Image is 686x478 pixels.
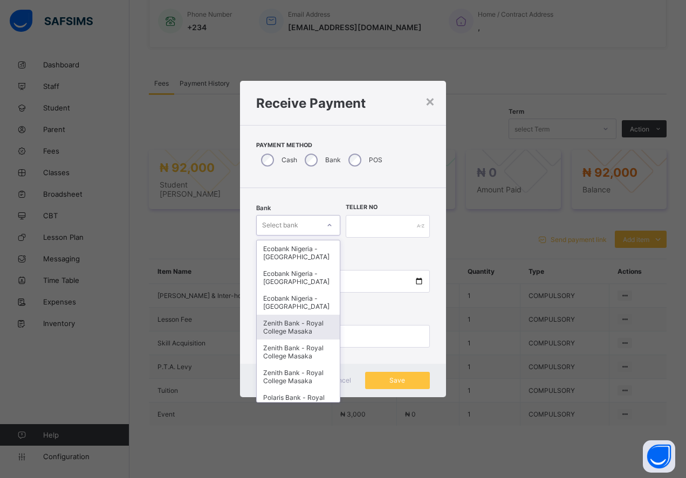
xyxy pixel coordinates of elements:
div: Zenith Bank - Royal College Masaka [257,315,340,340]
span: Save [373,376,422,384]
div: Zenith Bank - Royal College Masaka [257,364,340,389]
button: Open asap [643,440,675,473]
div: Select bank [262,215,298,235]
label: Cash [282,156,297,164]
div: Ecobank Nigeria - [GEOGRAPHIC_DATA] [257,290,340,315]
div: Ecobank Nigeria - [GEOGRAPHIC_DATA] [257,240,340,265]
span: Bank [256,204,271,212]
label: POS [369,156,382,164]
div: Polaris Bank - Royal College (Nur-Pry) [257,389,340,414]
span: Payment Method [256,142,430,149]
div: × [425,92,435,110]
label: Bank [325,156,341,164]
div: Ecobank Nigeria - [GEOGRAPHIC_DATA] [257,265,340,290]
h1: Receive Payment [256,95,430,111]
div: Zenith Bank - Royal College Masaka [257,340,340,364]
label: Teller No [346,204,378,211]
